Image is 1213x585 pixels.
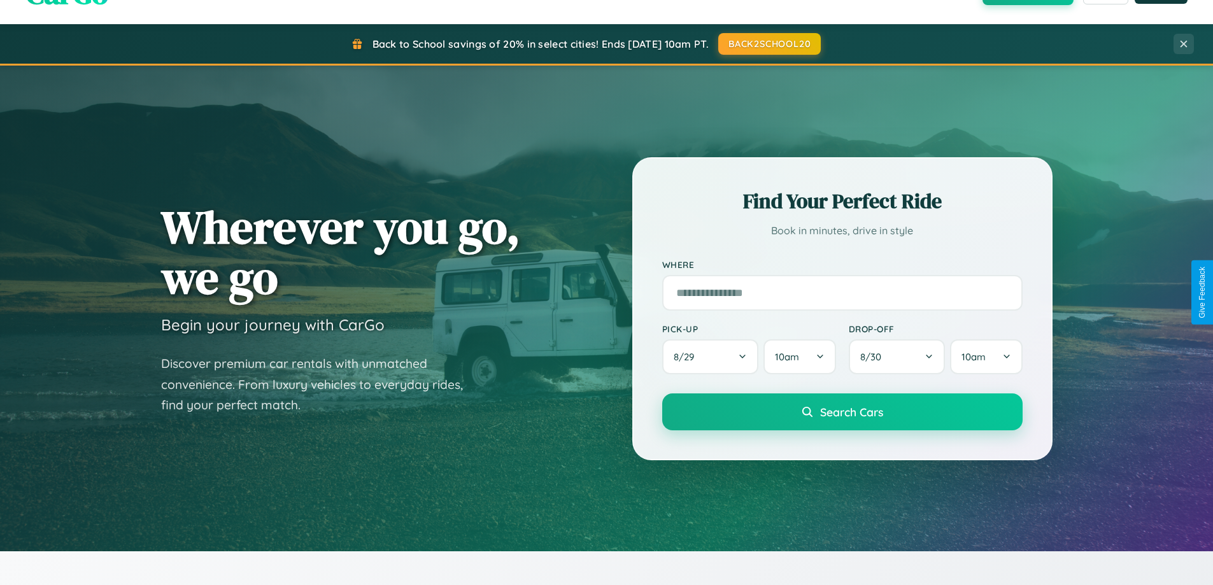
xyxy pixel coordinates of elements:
h3: Begin your journey with CarGo [161,315,385,334]
span: Back to School savings of 20% in select cities! Ends [DATE] 10am PT. [372,38,709,50]
p: Book in minutes, drive in style [662,222,1023,240]
button: BACK2SCHOOL20 [718,33,821,55]
h1: Wherever you go, we go [161,202,520,302]
span: 8 / 29 [674,351,700,363]
button: Search Cars [662,393,1023,430]
button: 10am [950,339,1022,374]
span: Search Cars [820,405,883,419]
span: 10am [961,351,986,363]
label: Pick-up [662,323,836,334]
span: 10am [775,351,799,363]
button: 8/29 [662,339,759,374]
label: Drop-off [849,323,1023,334]
button: 10am [763,339,835,374]
span: 8 / 30 [860,351,888,363]
button: 8/30 [849,339,946,374]
h2: Find Your Perfect Ride [662,187,1023,215]
p: Discover premium car rentals with unmatched convenience. From luxury vehicles to everyday rides, ... [161,353,479,416]
label: Where [662,259,1023,270]
div: Give Feedback [1198,267,1207,318]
